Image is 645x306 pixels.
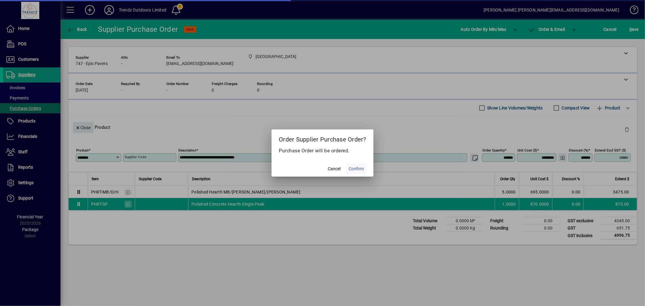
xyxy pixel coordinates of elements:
button: Confirm [346,163,366,174]
p: Purchase Order will be ordered. [279,147,366,155]
span: Cancel [328,166,340,172]
button: Cancel [324,163,344,174]
h2: Order Supplier Purchase Order? [272,129,373,147]
span: Confirm [349,166,364,172]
